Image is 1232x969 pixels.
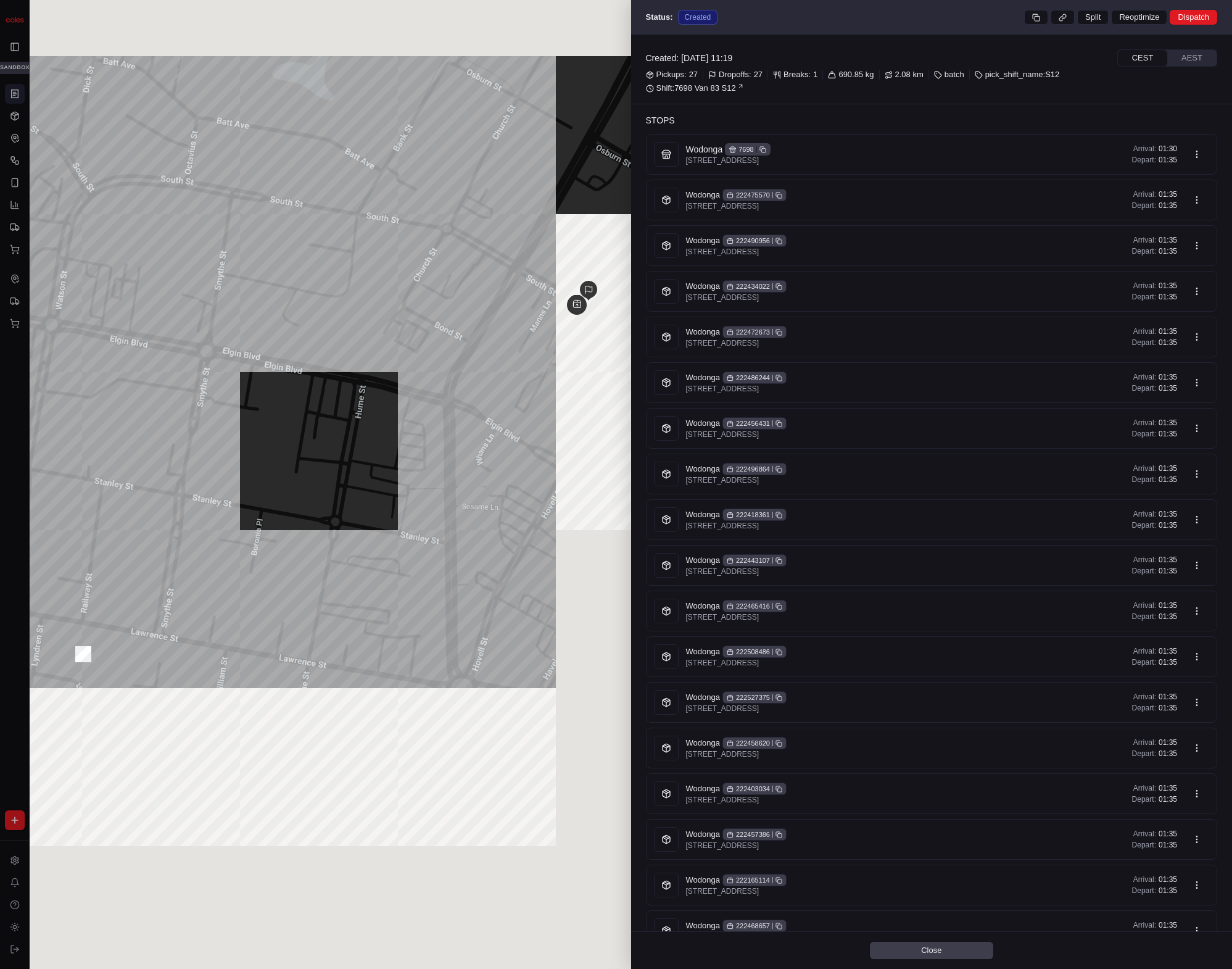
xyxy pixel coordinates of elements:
[1159,920,1177,930] span: 01:35
[646,83,1218,94] a: Shift:7698 Van 83 S12
[1159,886,1177,896] span: 01:35
[1159,612,1177,622] span: 01:35
[1159,372,1177,382] span: 01:35
[722,463,787,475] div: 222496864
[191,158,225,173] button: See all
[123,306,149,315] span: Pylon
[1159,566,1177,576] span: 01:35
[722,372,787,384] div: 222486244
[722,235,787,247] div: 222490956
[41,225,45,235] span: •
[722,600,787,612] div: 222465416
[87,306,149,315] a: Powered byPylon
[1159,794,1177,804] span: 01:35
[1159,144,1177,154] span: 01:30
[1159,692,1177,702] span: 01:35
[722,509,787,521] div: 222418361
[686,749,787,759] span: [STREET_ADDRESS]
[1132,292,1156,302] span: Depart:
[725,143,770,156] div: 7698
[567,295,587,315] div: pickup-rte_hwvHKXZB4UxA4XD7ECgFjD
[783,69,811,80] span: Breaks:
[12,49,225,69] p: Welcome 👋
[1132,612,1156,622] span: Depart:
[1133,875,1156,884] span: Arrival:
[1133,829,1156,839] span: Arrival:
[686,920,720,931] span: Wodonga
[722,920,787,932] div: 222468657
[686,247,787,257] span: [STREET_ADDRESS]
[1118,50,1167,66] button: CEST
[1159,292,1177,302] span: 01:35
[686,875,720,886] span: Wodonga
[686,704,787,713] span: [STREET_ADDRESS]
[1133,692,1156,702] span: Arrival:
[1159,840,1177,850] span: 01:35
[1159,418,1177,428] span: 01:35
[646,114,1218,127] h2: Stops
[1132,794,1156,804] span: Depart:
[1159,657,1177,667] span: 01:35
[1133,326,1156,336] span: Arrival:
[1132,749,1156,759] span: Depart:
[1159,738,1177,747] span: 01:35
[75,646,91,662] div: waypoint-rte_hwvHKXZB4UxA4XD7ECgFjD
[1159,338,1177,347] span: 01:35
[686,338,787,348] span: [STREET_ADDRESS]
[25,192,35,202] img: 1736555255976-a54dd68f-1ca7-489b-9aae-adbdc363a1c4
[719,69,751,80] span: Dropoffs:
[686,738,720,749] span: Wodonga
[646,52,679,64] span: Created:
[722,874,787,886] div: 222165114
[1159,464,1177,473] span: 01:35
[1132,520,1156,530] span: Depart:
[975,69,1060,80] div: pick_shift_name:S12
[686,189,720,201] span: Wodonga
[1159,646,1177,656] span: 01:35
[1159,749,1177,759] span: 01:35
[1132,657,1156,667] span: Depart:
[1132,566,1156,576] span: Depart:
[12,118,35,140] img: 1736555255976-a54dd68f-1ca7-489b-9aae-adbdc363a1c4
[1159,189,1177,199] span: 01:35
[1159,246,1177,256] span: 01:35
[686,235,720,246] span: Wodonga
[1159,475,1177,484] span: 01:35
[1133,738,1156,747] span: Arrival:
[686,692,720,703] span: Wodonga
[686,841,787,850] span: [STREET_ADDRESS]
[1133,281,1156,291] span: Arrival:
[1159,235,1177,245] span: 01:35
[686,464,720,475] span: Wodonga
[1159,703,1177,713] span: 01:35
[1132,840,1156,850] span: Depart:
[1133,189,1156,199] span: Arrival:
[686,281,720,292] span: Wodonga
[1133,555,1156,565] span: Arrival:
[722,326,787,338] div: 222472673
[38,191,100,201] span: [PERSON_NAME]
[838,69,874,80] span: 690.85 kg
[686,612,787,622] span: [STREET_ADDRESS]
[681,52,732,64] span: [DATE] 11:19
[104,277,114,287] div: 💻
[48,225,73,235] span: [DATE]
[686,418,720,429] span: Wodonga
[579,281,598,301] div: route_end-rte_hwvHKXZB4UxA4XD7ECgFjD
[99,271,203,293] a: 💻API Documentation
[32,80,222,93] input: Got a question? Start typing here...
[1133,418,1156,428] span: Arrival:
[1132,703,1156,713] span: Depart:
[678,10,718,25] div: Created
[1159,520,1177,530] span: 01:35
[686,156,771,165] span: [STREET_ADDRESS]
[1077,10,1109,25] button: Split
[1133,783,1156,793] span: Arrival:
[686,567,787,576] span: [STREET_ADDRESS]
[1159,281,1177,291] span: 01:35
[686,143,723,156] span: Wodonga
[12,12,37,37] img: Nash
[722,417,787,430] div: 222456431
[1159,383,1177,393] span: 01:35
[722,691,787,704] div: 222527375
